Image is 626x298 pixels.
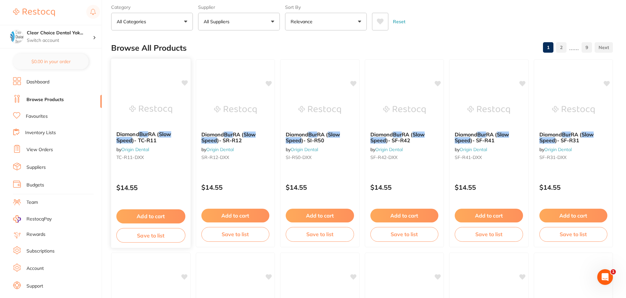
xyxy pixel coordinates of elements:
[214,94,257,126] img: Diamond Bur RA (Slow Speed)- SR-R12
[582,41,592,54] a: 9
[539,137,555,144] em: Speed
[455,147,487,152] span: by
[328,131,340,138] em: Slow
[539,131,562,138] span: Diamond
[116,146,149,152] span: by
[370,209,439,222] button: Add to cart
[26,216,52,222] span: RestocqPay
[370,137,386,144] em: Speed
[26,147,53,153] a: View Orders
[370,184,439,191] p: $14.55
[467,94,510,126] img: Diamond Bur RA (Slow Speed)- SF-R41
[116,154,144,160] span: TC-R11-DXX
[286,227,354,241] button: Save to list
[116,131,139,137] span: Diamond
[139,131,148,137] em: Bur
[25,130,56,136] a: Inventory Lists
[370,227,439,241] button: Save to list
[13,215,52,223] a: RestocqPay
[201,184,270,191] p: $14.55
[13,215,21,223] img: RestocqPay
[117,18,149,25] p: All Categories
[10,30,23,43] img: Clear Choice Dental Yokine
[370,131,393,138] span: Diamond
[317,131,328,138] span: RA (
[111,44,187,53] h2: Browse All Products
[286,154,312,160] span: SI-R50-DXX
[286,131,308,138] span: Diamond
[460,147,487,152] a: Origin Dental
[26,231,45,238] a: Rewards
[391,13,407,30] button: Reset
[286,137,301,144] em: Speed
[198,13,280,30] button: All Suppliers
[555,137,579,144] span: )- SF-R31
[497,131,509,138] em: Slow
[116,131,185,143] b: Diamond Bur RA (Slow Speed)- TC-R11
[111,13,193,30] button: All Categories
[26,265,44,272] a: Account
[224,131,233,138] em: Bur
[556,41,567,54] a: 2
[597,269,613,285] iframe: Intercom live chat
[132,137,157,144] span: )- TC-R11
[386,137,410,144] span: )- SF-R42
[201,131,270,144] b: Diamond Bur RA (Slow Speed)- SR-R12
[611,269,616,274] span: 1
[455,209,523,222] button: Add to cart
[285,4,367,10] label: Sort By
[26,113,48,120] a: Favourites
[286,131,354,144] b: Diamond Bur RA (Slow Speed)- SI-R50
[26,96,64,103] a: Browse Products
[370,131,439,144] b: Diamond Bur RA (Slow Speed)- SF-R42
[13,9,55,16] img: Restocq Logo
[552,94,595,126] img: Diamond Bur RA (Slow Speed)- SF-R31
[13,54,89,69] button: $0.00 in your order
[582,131,594,138] em: Slow
[543,41,553,54] a: 1
[285,13,367,30] button: Relevance
[539,131,608,144] b: Diamond Bur RA (Slow Speed)- SF-R31
[455,131,523,144] b: Diamond Bur RA (Slow Speed)- SF-R41
[301,137,324,144] span: )- SI-R50
[308,131,317,138] em: Bur
[233,131,244,138] span: RA (
[26,199,38,206] a: Team
[159,131,171,137] em: Slow
[201,137,217,144] em: Speed
[111,4,193,10] label: Category
[539,184,608,191] p: $14.55
[198,4,280,10] label: Supplier
[26,79,49,85] a: Dashboard
[244,131,256,138] em: Slow
[455,154,482,160] span: SF-R41-DXX
[544,147,572,152] a: Origin Dental
[201,131,224,138] span: Diamond
[116,184,185,191] p: $14.55
[455,227,523,241] button: Save to list
[286,184,354,191] p: $14.55
[26,283,43,289] a: Support
[217,137,242,144] span: )- SR-R12
[116,228,185,243] button: Save to list
[298,94,341,126] img: Diamond Bur RA (Slow Speed)- SI-R50
[116,209,185,223] button: Add to cart
[562,131,571,138] em: Bur
[571,131,582,138] span: RA (
[455,184,523,191] p: $14.55
[201,227,270,241] button: Save to list
[201,154,229,160] span: SR-R12-DXX
[291,147,318,152] a: Origin Dental
[26,182,44,188] a: Budgets
[370,147,403,152] span: by
[121,146,149,152] a: Origin Dental
[116,137,132,144] em: Speed
[129,93,172,126] img: Diamond Bur RA (Slow Speed)- TC-R11
[201,209,270,222] button: Add to cart
[539,154,567,160] span: SF-R31-DXX
[539,227,608,241] button: Save to list
[402,131,413,138] span: RA (
[26,248,55,254] a: Subscriptions
[383,94,426,126] img: Diamond Bur RA (Slow Speed)- SF-R42
[291,18,315,25] p: Relevance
